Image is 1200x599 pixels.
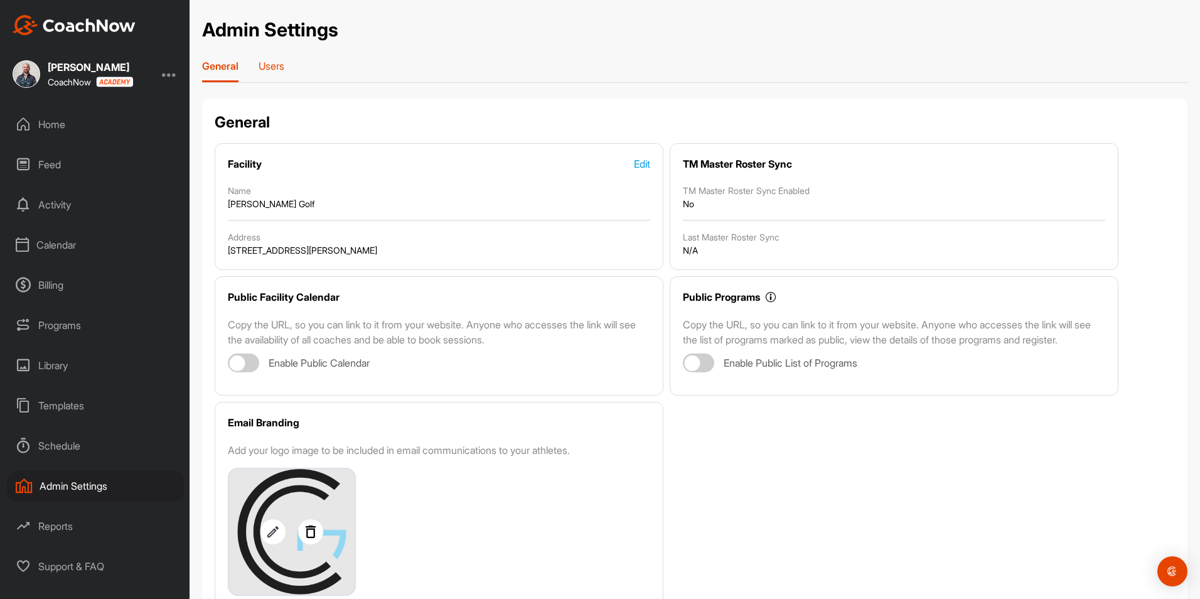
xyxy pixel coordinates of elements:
[48,77,133,87] div: CoachNow
[683,184,1105,197] div: TM Master Roster Sync Enabled
[7,310,184,341] div: Programs
[634,156,650,171] div: Edit
[228,415,299,430] div: Email Branding
[7,189,184,220] div: Activity
[228,244,650,257] div: [STREET_ADDRESS][PERSON_NAME]
[7,149,184,180] div: Feed
[259,60,284,72] p: Users
[683,197,1105,210] div: No
[683,317,1105,347] p: Copy the URL, so you can link to it from your website. Anyone who accesses the link will see the ...
[13,60,40,88] img: square_66c043b81892fb9acf2b9d89827f1db4.jpg
[1157,556,1187,586] div: Open Intercom Messenger
[202,60,238,72] p: General
[228,443,650,458] div: Add your logo image to be included in email communications to your athletes.
[228,289,340,305] div: Public Facility Calendar
[7,390,184,421] div: Templates
[683,156,792,171] div: TM Master Roster Sync
[298,524,323,539] img: svg+xml;base64,PHN2ZyB3aWR0aD0iMjQiIGhlaWdodD0iMjQiIHZpZXdCb3g9IjAgMCAyNCAyNCIgZmlsbD0ibm9uZSIgeG...
[215,111,270,134] h2: General
[7,109,184,140] div: Home
[13,15,136,35] img: CoachNow
[7,350,184,381] div: Library
[228,184,650,197] div: Name
[202,16,338,44] h1: Admin Settings
[7,430,184,461] div: Schedule
[7,470,184,502] div: Admin Settings
[724,357,857,370] span: Enable Public List of Programs
[228,317,650,347] p: Copy the URL, so you can link to it from your website. Anyone who accesses the link will see the ...
[7,510,184,542] div: Reports
[683,230,1105,244] div: Last Master Roster Sync
[683,289,760,305] div: Public Programs
[228,230,650,244] div: Address
[48,62,133,72] div: [PERSON_NAME]
[7,229,184,261] div: Calendar
[260,524,286,539] img: svg+xml;base64,PHN2ZyB4bWxucz0iaHR0cDovL3d3dy53My5vcmcvMjAwMC9zdmciIHdpZHRoPSIyNCIgaGVpZ2h0PSIyNC...
[96,77,133,87] img: CoachNow acadmey
[229,469,355,595] img: logo
[683,244,1105,257] div: N/A
[228,197,650,210] div: [PERSON_NAME] Golf
[228,156,262,171] div: Facility
[7,551,184,582] div: Support & FAQ
[7,269,184,301] div: Billing
[269,357,370,370] span: Enable Public Calendar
